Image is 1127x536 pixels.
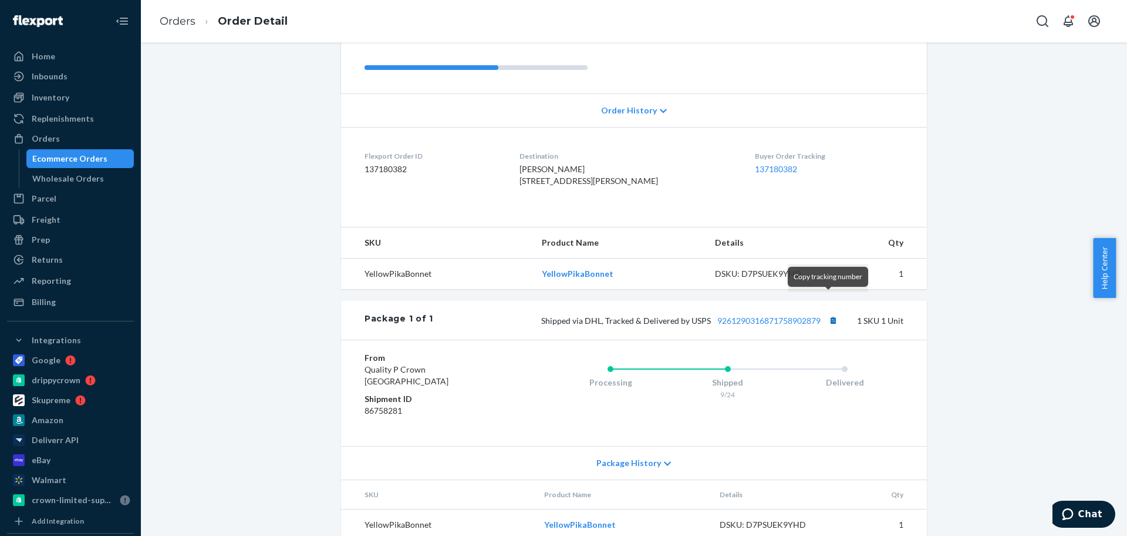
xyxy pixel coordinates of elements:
ol: breadcrumbs [150,4,297,39]
button: Open Search Box [1031,9,1054,33]
a: Returns [7,250,134,269]
iframe: Opens a widget where you can chat to one of our agents [1052,501,1115,530]
div: Deliverr API [32,434,79,446]
td: 1 [835,259,927,290]
a: Order Detail [218,15,288,28]
div: Walmart [32,474,66,486]
div: Amazon [32,414,63,426]
span: [PERSON_NAME] [STREET_ADDRESS][PERSON_NAME] [519,164,658,186]
button: Integrations [7,331,134,350]
th: SKU [341,480,535,510]
div: Parcel [32,193,56,205]
a: Home [7,47,134,66]
div: DSKU: D7PSUEK9YHD [715,268,825,280]
dd: 86758281 [365,405,505,417]
img: Flexport logo [13,15,63,27]
div: Billing [32,296,56,308]
a: Inventory [7,88,134,107]
div: Package 1 of 1 [365,313,433,328]
a: Skupreme [7,391,134,410]
a: Amazon [7,411,134,430]
span: Copy tracking number [794,272,862,281]
a: Add Integration [7,514,134,528]
div: eBay [32,454,50,466]
div: 9/24 [669,390,787,400]
a: eBay [7,451,134,470]
a: Freight [7,210,134,229]
a: Billing [7,293,134,311]
a: Deliverr API [7,431,134,450]
dd: 137180382 [365,163,501,175]
a: Google [7,351,134,370]
div: Home [32,51,55,62]
div: Freight [32,214,60,226]
div: Delivered [786,377,903,388]
div: DSKU: D7PSUEK9YHD [720,519,830,531]
th: Qty [839,480,927,510]
button: Copy tracking number [825,313,841,328]
div: Inventory [32,92,69,103]
div: Google [32,354,60,366]
a: Orders [160,15,195,28]
div: Ecommerce Orders [32,153,107,165]
a: Reporting [7,272,134,290]
a: Prep [7,230,134,249]
div: Add Integration [32,516,84,526]
th: Details [710,480,839,510]
button: Open notifications [1057,9,1080,33]
dt: Buyer Order Tracking [755,151,903,161]
div: Skupreme [32,394,70,406]
dt: Destination [519,151,736,161]
a: 9261290316871758902879 [717,316,821,326]
div: 1 SKU 1 Unit [433,313,903,328]
a: crown-limited-supply [7,491,134,510]
div: Shipped [669,377,787,388]
div: Inbounds [32,71,68,82]
td: YellowPikaBonnet [341,259,532,290]
a: 137180382 [755,164,797,174]
span: Order History [601,105,657,116]
th: Details [706,227,835,259]
button: Open account menu [1082,9,1106,33]
div: Replenishments [32,113,94,125]
div: drippycrown [32,374,80,386]
div: Processing [552,377,669,388]
span: Quality P Crown [GEOGRAPHIC_DATA] [365,364,448,386]
div: Integrations [32,334,81,346]
a: YellowPikaBonnet [544,520,616,530]
div: Orders [32,133,60,145]
div: Prep [32,234,50,246]
a: Inbounds [7,67,134,86]
a: Ecommerce Orders [26,149,134,168]
span: Shipped via DHL, Tracked & Delivered by USPS [541,316,841,326]
th: Product Name [535,480,710,510]
button: Help Center [1093,238,1116,298]
a: Wholesale Orders [26,169,134,188]
span: Package History [596,457,661,469]
th: Product Name [532,227,706,259]
div: Wholesale Orders [32,173,104,185]
a: drippycrown [7,371,134,390]
a: Walmart [7,471,134,490]
dt: From [365,352,505,364]
dt: Flexport Order ID [365,151,501,161]
a: Orders [7,129,134,148]
div: Reporting [32,275,71,287]
a: Parcel [7,189,134,208]
a: Replenishments [7,109,134,128]
dt: Shipment ID [365,393,505,405]
a: YellowPikaBonnet [542,269,613,279]
div: Returns [32,254,63,266]
th: SKU [341,227,532,259]
div: crown-limited-supply [32,494,115,506]
button: Close Navigation [110,9,134,33]
th: Qty [835,227,927,259]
